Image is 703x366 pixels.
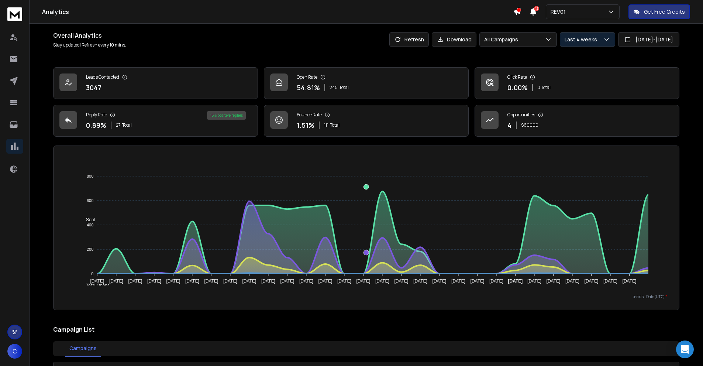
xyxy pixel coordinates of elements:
p: Stay updated! Refresh every 10 mins. [53,42,126,48]
tspan: [DATE] [299,278,313,284]
span: 27 [116,122,121,128]
p: Open Rate [297,74,317,80]
tspan: [DATE] [356,278,371,284]
button: Campaigns [65,340,101,357]
tspan: [DATE] [147,278,161,284]
tspan: [DATE] [603,278,617,284]
span: Total [339,85,349,90]
button: Get Free Credits [628,4,690,19]
tspan: [DATE] [318,278,332,284]
p: All Campaigns [484,36,521,43]
tspan: [DATE] [433,278,447,284]
tspan: [DATE] [223,278,237,284]
tspan: [DATE] [471,278,485,284]
p: Leads Contacted [86,74,119,80]
button: [DATE]-[DATE] [618,32,679,47]
a: Leads Contacted3047 [53,67,258,99]
tspan: [DATE] [527,278,541,284]
h2: Campaign List [53,325,679,334]
p: Click Rate [507,74,527,80]
a: Bounce Rate1.51%111Total [264,105,469,137]
button: C [7,344,22,359]
tspan: [DATE] [109,278,123,284]
tspan: [DATE] [585,278,599,284]
a: Click Rate0.00%0 Total [475,67,679,99]
button: Download [432,32,476,47]
tspan: [DATE] [128,278,142,284]
span: Total [330,122,340,128]
p: Download [447,36,472,43]
div: 15 % positive replies [207,111,246,120]
tspan: [DATE] [337,278,351,284]
tspan: 600 [87,198,93,203]
a: Opportunities4$60000 [475,105,679,137]
p: x-axis : Date(UTC) [65,294,667,300]
tspan: [DATE] [394,278,409,284]
img: logo [7,7,22,21]
tspan: 400 [87,223,93,227]
p: 4 [507,120,511,130]
tspan: 800 [87,174,93,178]
tspan: [DATE] [451,278,465,284]
p: REV01 [551,8,569,16]
tspan: [DATE] [242,278,256,284]
p: 3047 [86,82,101,93]
p: 0.00 % [507,82,528,93]
span: 111 [324,122,328,128]
h1: Overall Analytics [53,31,126,40]
tspan: [DATE] [90,278,104,284]
tspan: [DATE] [565,278,579,284]
tspan: [DATE] [261,278,275,284]
p: Reply Rate [86,112,107,118]
p: Refresh [404,36,424,43]
p: Get Free Credits [644,8,685,16]
p: $ 60000 [521,122,538,128]
a: Reply Rate0.89%27Total15% positive replies [53,105,258,137]
a: Open Rate54.81%245Total [264,67,469,99]
p: Bounce Rate [297,112,322,118]
p: 1.51 % [297,120,314,130]
tspan: [DATE] [623,278,637,284]
p: 0.89 % [86,120,106,130]
button: Refresh [389,32,429,47]
tspan: [DATE] [280,278,294,284]
span: Sent [80,217,95,222]
tspan: [DATE] [508,278,523,284]
p: Last 4 weeks [565,36,600,43]
span: Total Opens [80,283,110,288]
span: 12 [534,6,539,11]
div: Open Intercom Messenger [676,341,694,358]
tspan: [DATE] [413,278,427,284]
span: Total [122,122,132,128]
tspan: [DATE] [547,278,561,284]
tspan: [DATE] [185,278,199,284]
tspan: 200 [87,247,93,252]
tspan: [DATE] [375,278,389,284]
p: 0 Total [537,85,551,90]
h1: Analytics [42,7,513,16]
tspan: [DATE] [166,278,180,284]
tspan: [DATE] [204,278,218,284]
span: 245 [330,85,338,90]
p: 54.81 % [297,82,320,93]
tspan: 0 [91,271,93,276]
tspan: [DATE] [489,278,503,284]
p: Opportunities [507,112,535,118]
